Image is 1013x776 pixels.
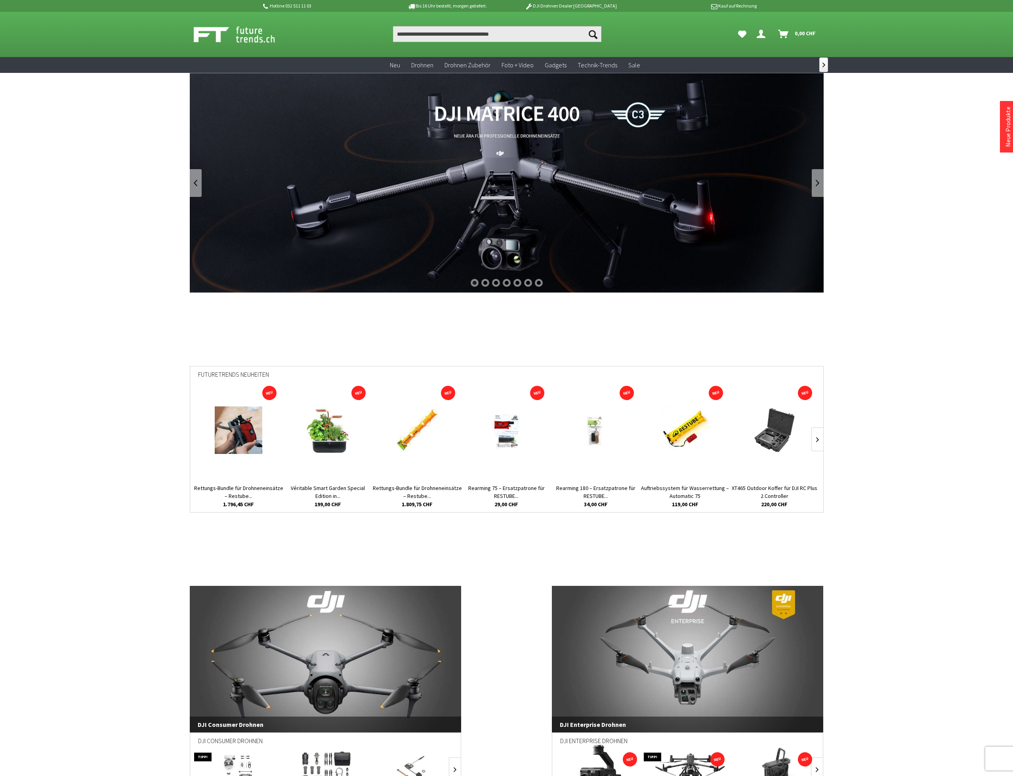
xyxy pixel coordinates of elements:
[496,57,539,73] a: Foto + Video
[483,406,530,454] img: Rearming 75 – Ersatzpatrone für RESTUBE Automatic 75
[492,279,500,287] div: 3
[754,26,772,42] a: Dein Konto
[471,279,479,287] div: 1
[444,61,490,69] span: Drohnen Zubehör
[304,406,352,454] img: Véritable Smart Garden Special Edition in Schwarz/Kupfer
[384,57,406,73] a: Neu
[502,61,534,69] span: Foto + Video
[578,61,617,69] span: Technik-Trends
[661,406,709,454] img: Auftriebssystem für Wasserrettung – Automatic 75
[190,73,824,293] a: DJI Matrice 400
[481,279,489,287] div: 2
[572,406,620,454] img: Rearming 180 – Ersatzpatrone für RESTUBE Automatic PRO
[585,26,601,42] button: Suchen
[641,484,730,500] a: Auftriebssystem für Wasserrettung – Automatic 75
[672,500,698,508] span: 119,00 CHF
[545,61,567,69] span: Gadgets
[1004,107,1012,147] a: Neue Produkte
[795,27,816,40] span: 0,00 CHF
[730,484,819,500] a: XT465 Outdoor Koffer für DJI RC Plus 2 Controller
[190,717,462,732] span: DJI Consumer Drohnen
[223,500,254,508] span: 1.796,45 CHF
[633,1,756,11] p: Kauf auf Rechnung
[393,26,601,42] input: Produkt, Marke, Kategorie, EAN, Artikelnummer…
[393,406,441,454] img: Rettungs-Bundle für Drohneneinsätze – Restube Automatic 180 + AD4 Abwurfsystem
[822,63,825,67] span: 
[462,484,551,500] a: Rearming 75 – Ersatzpatrone für RESTUBE...
[513,279,521,287] div: 5
[584,500,608,508] span: 34,00 CHF
[623,57,646,73] a: Sale
[198,366,815,388] div: Futuretrends Neuheiten
[552,717,824,732] span: DJI Enterprise Drohnen
[194,484,283,500] a: Rettungs-Bundle für Drohneneinsätze – Restube...
[535,279,543,287] div: 7
[552,586,824,732] a: DJI Enterprise Drohnen
[261,1,385,11] p: Hotline 032 511 11 03
[751,406,798,454] img: XT465 Outdoor Koffer für DJI RC Plus 2 Controller
[283,484,372,500] a: Véritable Smart Garden Special Edition in...
[372,484,462,500] a: Rettungs-Bundle für Drohneneinsätze – Restube...
[734,26,750,42] a: Meine Favoriten
[572,57,623,73] a: Technik-Trends
[194,25,292,44] img: Shop Futuretrends - zur Startseite wechseln
[560,733,815,755] div: DJI Enterprise Drohnen
[215,406,262,454] img: Rettungs-Bundle für Drohneneinsätze – Restube Automatic 75 + AD4 Abwurfsystem
[402,500,433,508] span: 1.809,75 CHF
[439,57,496,73] a: Drohnen Zubehör
[503,279,511,287] div: 4
[628,61,640,69] span: Sale
[190,586,462,732] a: DJI Consumer Drohnen
[406,57,439,73] a: Drohnen
[524,279,532,287] div: 6
[411,61,433,69] span: Drohnen
[539,57,572,73] a: Gadgets
[198,733,453,755] div: DJI Consumer Drohnen
[775,26,820,42] a: Warenkorb
[494,500,518,508] span: 29,00 CHF
[315,500,341,508] span: 199,00 CHF
[761,500,788,508] span: 220,00 CHF
[551,484,640,500] a: Rearming 180 – Ersatzpatrone für RESTUBE...
[385,1,509,11] p: Bis 16 Uhr bestellt, morgen geliefert.
[390,61,400,69] span: Neu
[819,484,908,500] a: Auftriebssystem für Wasserrettung – Automatic 180
[509,1,633,11] p: DJI Drohnen Dealer [GEOGRAPHIC_DATA]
